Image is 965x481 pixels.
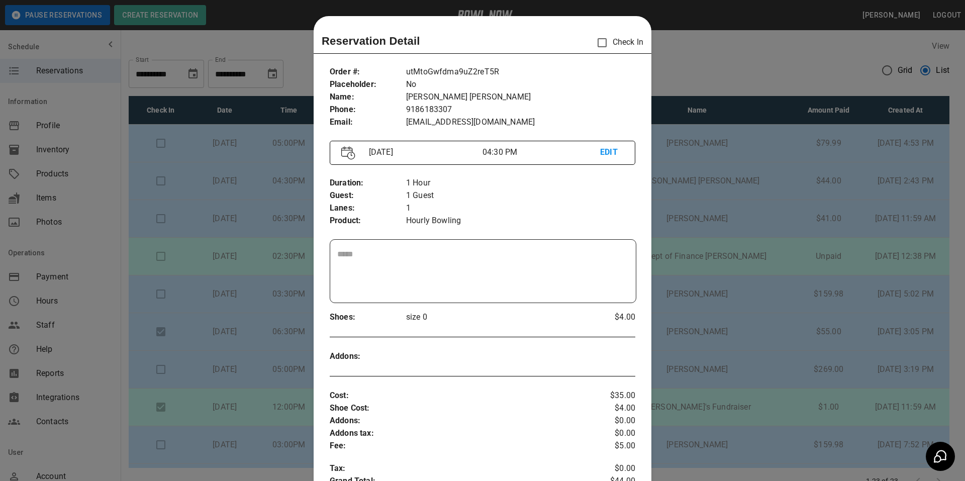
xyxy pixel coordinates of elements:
[406,215,635,227] p: Hourly Bowling
[330,116,406,129] p: Email :
[585,415,635,427] p: $0.00
[406,78,635,91] p: No
[330,202,406,215] p: Lanes :
[322,33,420,49] p: Reservation Detail
[330,91,406,104] p: Name :
[406,116,635,129] p: [EMAIL_ADDRESS][DOMAIN_NAME]
[330,390,585,402] p: Cost :
[600,146,624,159] p: EDIT
[330,66,406,78] p: Order # :
[330,189,406,202] p: Guest :
[406,104,635,116] p: 9186183307
[330,415,585,427] p: Addons :
[592,32,643,53] p: Check In
[330,350,406,363] p: Addons :
[330,440,585,452] p: Fee :
[585,311,635,323] p: $4.00
[330,104,406,116] p: Phone :
[406,66,635,78] p: utMtoGwfdma9uZ2reT5R
[585,390,635,402] p: $35.00
[330,427,585,440] p: Addons tax :
[585,402,635,415] p: $4.00
[406,311,585,323] p: size 0
[330,311,406,324] p: Shoes :
[365,146,482,158] p: [DATE]
[482,146,600,158] p: 04:30 PM
[585,462,635,475] p: $0.00
[406,177,635,189] p: 1 Hour
[406,202,635,215] p: 1
[330,215,406,227] p: Product :
[330,78,406,91] p: Placeholder :
[406,189,635,202] p: 1 Guest
[330,402,585,415] p: Shoe Cost :
[330,462,585,475] p: Tax :
[406,91,635,104] p: [PERSON_NAME] [PERSON_NAME]
[585,440,635,452] p: $5.00
[585,427,635,440] p: $0.00
[341,146,355,160] img: Vector
[330,177,406,189] p: Duration :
